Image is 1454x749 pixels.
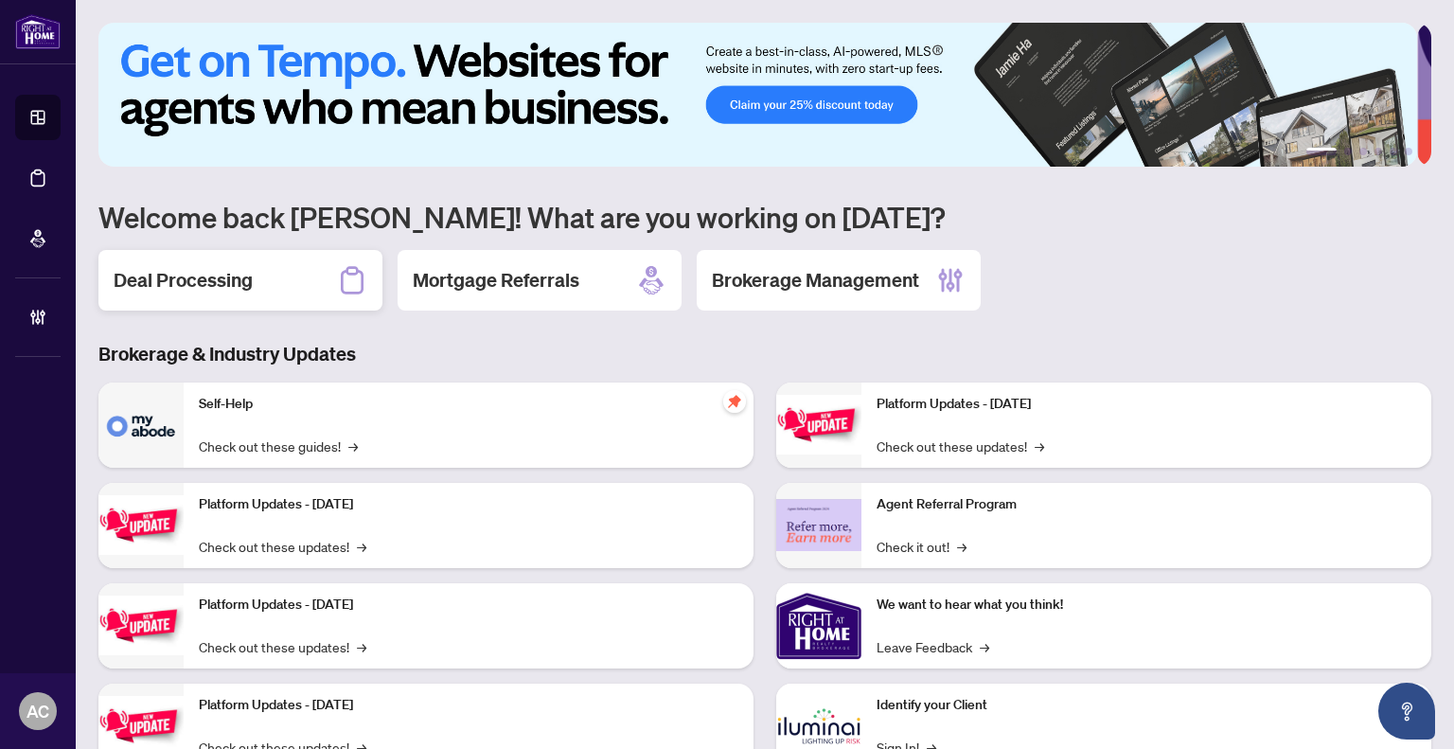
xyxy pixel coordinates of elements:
[15,14,61,49] img: logo
[199,536,366,557] a: Check out these updates!→
[877,536,966,557] a: Check it out!→
[1344,148,1352,155] button: 2
[199,436,358,456] a: Check out these guides!→
[1405,148,1412,155] button: 6
[98,23,1417,167] img: Slide 0
[357,536,366,557] span: →
[199,394,738,415] p: Self-Help
[98,596,184,655] img: Platform Updates - July 21, 2025
[877,636,989,657] a: Leave Feedback→
[348,436,358,456] span: →
[199,494,738,515] p: Platform Updates - [DATE]
[1035,436,1044,456] span: →
[1378,683,1435,740] button: Open asap
[98,341,1431,367] h3: Brokerage & Industry Updates
[98,199,1431,235] h1: Welcome back [PERSON_NAME]! What are you working on [DATE]?
[957,536,966,557] span: →
[98,383,184,468] img: Self-Help
[877,394,1416,415] p: Platform Updates - [DATE]
[199,695,738,716] p: Platform Updates - [DATE]
[1306,148,1337,155] button: 1
[877,494,1416,515] p: Agent Referral Program
[980,636,989,657] span: →
[357,636,366,657] span: →
[199,636,366,657] a: Check out these updates!→
[877,695,1416,716] p: Identify your Client
[1374,148,1382,155] button: 4
[98,495,184,555] img: Platform Updates - September 16, 2025
[776,499,861,551] img: Agent Referral Program
[776,395,861,455] img: Platform Updates - June 23, 2025
[1390,148,1397,155] button: 5
[776,583,861,669] img: We want to hear what you think!
[114,267,253,294] h2: Deal Processing
[723,390,746,413] span: pushpin
[27,698,49,724] span: AC
[413,267,579,294] h2: Mortgage Referrals
[1359,148,1367,155] button: 3
[199,595,738,615] p: Platform Updates - [DATE]
[877,436,1044,456] a: Check out these updates!→
[877,595,1416,615] p: We want to hear what you think!
[712,267,919,294] h2: Brokerage Management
